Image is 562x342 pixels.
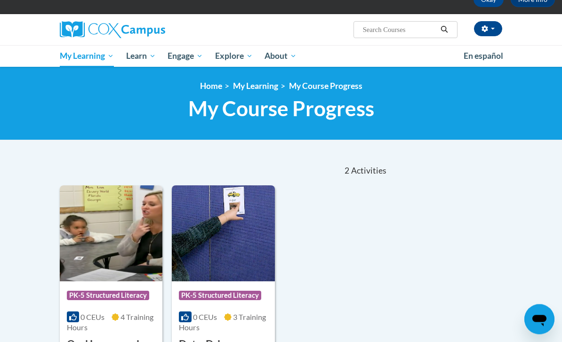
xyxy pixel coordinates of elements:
[60,51,114,62] span: My Learning
[362,24,437,36] input: Search Courses
[60,186,162,282] img: Course Logo
[474,22,502,37] button: Account Settings
[215,51,253,62] span: Explore
[179,291,261,301] span: PK-5 Structured Literacy
[351,166,386,176] span: Activities
[259,46,303,67] a: About
[120,46,162,67] a: Learn
[193,313,217,322] span: 0 CEUs
[67,291,149,301] span: PK-5 Structured Literacy
[54,46,120,67] a: My Learning
[161,46,209,67] a: Engage
[437,24,451,36] button: Search
[53,46,509,67] div: Main menu
[172,186,274,282] img: Course Logo
[80,313,104,322] span: 0 CEUs
[233,81,278,91] a: My Learning
[168,51,203,62] span: Engage
[458,47,509,66] a: En español
[209,46,259,67] a: Explore
[60,22,198,39] a: Cox Campus
[524,304,554,334] iframe: Button to launch messaging window
[188,96,374,121] span: My Course Progress
[200,81,222,91] a: Home
[126,51,156,62] span: Learn
[464,51,503,61] span: En español
[345,166,349,176] span: 2
[265,51,297,62] span: About
[289,81,362,91] a: My Course Progress
[60,22,165,39] img: Cox Campus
